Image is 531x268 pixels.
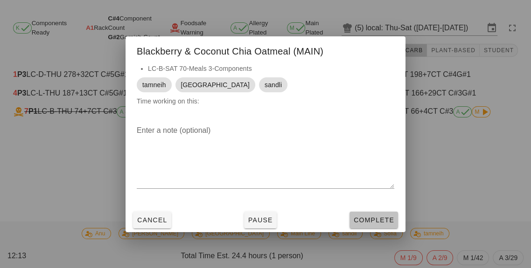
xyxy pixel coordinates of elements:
button: Pause [244,212,277,228]
button: Complete [349,212,398,228]
span: sandli [265,77,282,92]
span: Pause [248,216,273,224]
button: Cancel [133,212,171,228]
div: Blackberry & Coconut Chia Oatmeal (MAIN) [126,36,405,63]
span: Complete [353,216,394,224]
span: [GEOGRAPHIC_DATA] [181,77,250,92]
span: Cancel [137,216,168,224]
span: tamneih [142,77,166,92]
li: LC-B-SAT 70-Meals 3-Components [148,63,394,74]
div: Time working on this: [126,63,405,116]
